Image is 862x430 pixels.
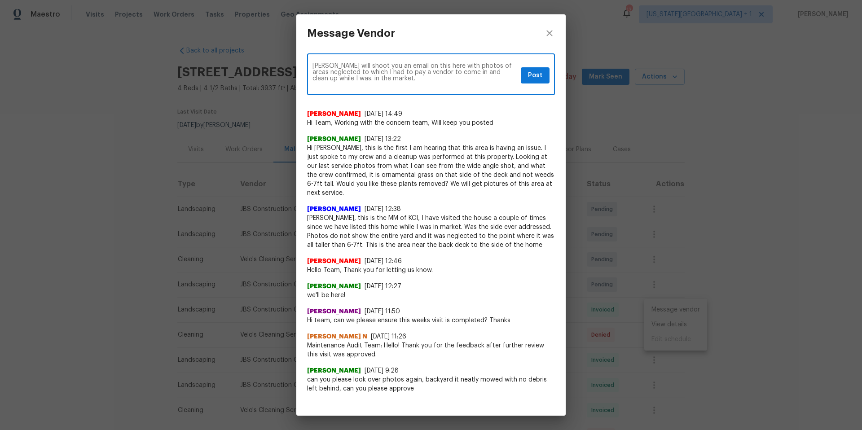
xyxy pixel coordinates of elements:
span: [PERSON_NAME] [307,307,361,316]
button: Post [521,67,550,84]
span: Post [528,70,542,81]
span: [DATE] 12:27 [365,283,401,290]
span: [PERSON_NAME] N [307,332,367,341]
span: [DATE] 11:50 [365,308,400,315]
span: we'll be here! [307,291,555,300]
span: [PERSON_NAME] [307,400,361,409]
span: [DATE] 12:46 [365,258,402,264]
span: [DATE] 13:22 [365,136,401,142]
span: Hi team, can we please ensure this weeks visit is completed? Thanks [307,316,555,325]
span: [PERSON_NAME] [307,366,361,375]
span: [DATE] 9:28 [365,368,399,374]
span: Maintenance Audit Team: Hello! Thank you for the feedback after further review this visit was app... [307,341,555,359]
span: can you please look over photos again, backyard it neatly mowed with no debris left behind, can y... [307,375,555,393]
span: Hi [PERSON_NAME], this is the first I am hearing that this area is having an issue. I just spoke ... [307,144,555,197]
span: Hello Team, Thank you for letting us know. [307,266,555,275]
span: [PERSON_NAME] [307,110,361,118]
textarea: [PERSON_NAME] will shoot you an email on this here with photos of areas neglected to which I had ... [312,63,517,88]
span: [PERSON_NAME] [307,257,361,266]
span: [PERSON_NAME] [307,135,361,144]
h3: Message Vendor [307,27,395,39]
span: Hi Team, Working with the concern team, Will keep you posted [307,118,555,127]
span: [DATE] 11:26 [371,333,406,340]
span: [DATE] 12:38 [365,206,401,212]
span: [DATE] 14:49 [365,111,402,117]
span: [PERSON_NAME], this is the MM of KCI, I have visited the house a couple of times since we have li... [307,214,555,250]
span: [PERSON_NAME] [307,205,361,214]
button: close [533,14,566,52]
span: [PERSON_NAME] [307,282,361,291]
